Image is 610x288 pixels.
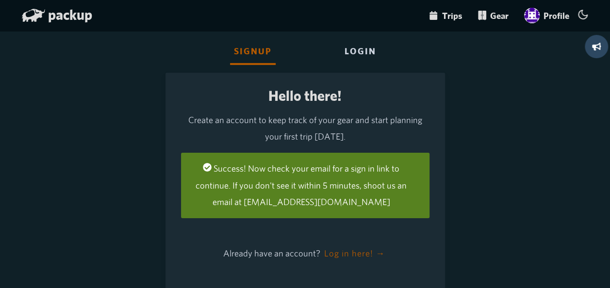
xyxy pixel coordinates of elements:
div: Signup [230,39,276,65]
div: Success! Now check your email for a sign in link to continue. If you don't see it within 5 minute... [181,153,429,218]
button: Log in here! → [322,241,387,266]
p: Create an account to keep track of your gear and start planning your first trip [DATE]. [181,112,429,145]
span: packup [48,6,92,23]
p: Already have an account? [181,241,429,266]
a: packup [22,8,92,25]
img: user avatar [524,8,540,23]
div: Login [341,39,380,65]
h2: Hello there! [181,88,429,104]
